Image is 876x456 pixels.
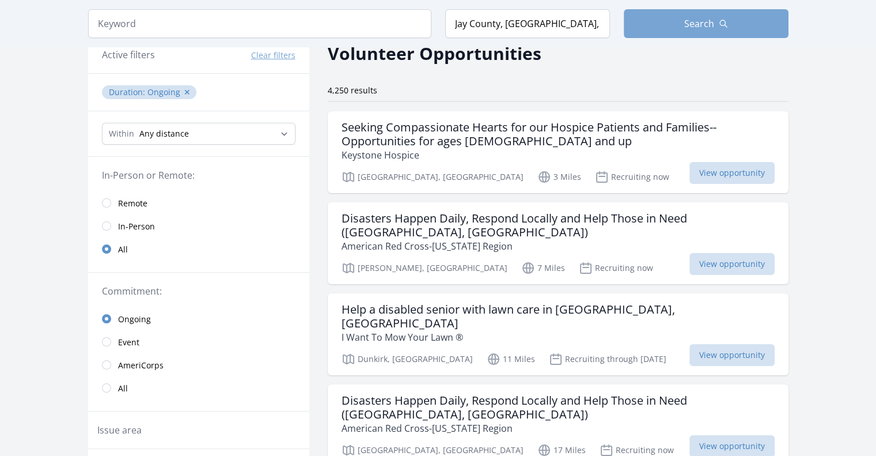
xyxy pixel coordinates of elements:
[97,423,142,437] legend: Issue area
[102,168,295,182] legend: In-Person or Remote:
[109,86,147,97] span: Duration :
[102,48,155,62] h3: Active filters
[342,148,775,162] p: Keystone Hospice
[147,86,180,97] span: Ongoing
[88,376,309,400] a: All
[102,123,295,145] select: Search Radius
[88,191,309,214] a: Remote
[689,253,775,275] span: View opportunity
[328,293,788,375] a: Help a disabled senior with lawn care in [GEOGRAPHIC_DATA], [GEOGRAPHIC_DATA] I Want To Mow Your ...
[88,330,309,353] a: Event
[684,17,714,31] span: Search
[88,307,309,330] a: Ongoing
[689,162,775,184] span: View opportunity
[118,314,151,325] span: Ongoing
[328,40,541,66] h2: Volunteer Opportunities
[118,198,147,209] span: Remote
[118,244,128,255] span: All
[342,170,524,184] p: [GEOGRAPHIC_DATA], [GEOGRAPHIC_DATA]
[342,239,775,253] p: American Red Cross-[US_STATE] Region
[624,9,788,38] button: Search
[342,352,473,366] p: Dunkirk, [GEOGRAPHIC_DATA]
[184,86,191,98] button: ✕
[521,261,565,275] p: 7 Miles
[579,261,653,275] p: Recruiting now
[549,352,666,366] p: Recruiting through [DATE]
[88,214,309,238] a: In-Person
[118,383,128,394] span: All
[118,221,155,232] span: In-Person
[445,9,610,38] input: Location
[595,170,669,184] p: Recruiting now
[342,421,775,435] p: American Red Cross-[US_STATE] Region
[342,330,775,344] p: I Want To Mow Your Lawn ®
[102,284,295,298] legend: Commitment:
[689,344,775,366] span: View opportunity
[342,120,775,148] h3: Seeking Compassionate Hearts for our Hospice Patients and Families--Opportunities for ages [DEMOG...
[537,170,581,184] p: 3 Miles
[342,212,775,239] h3: Disasters Happen Daily, Respond Locally and Help Those in Need ([GEOGRAPHIC_DATA], [GEOGRAPHIC_DA...
[251,50,295,61] button: Clear filters
[88,238,309,261] a: All
[342,303,775,330] h3: Help a disabled senior with lawn care in [GEOGRAPHIC_DATA], [GEOGRAPHIC_DATA]
[118,337,139,348] span: Event
[328,111,788,193] a: Seeking Compassionate Hearts for our Hospice Patients and Families--Opportunities for ages [DEMOG...
[88,353,309,376] a: AmeriCorps
[342,261,507,275] p: [PERSON_NAME], [GEOGRAPHIC_DATA]
[487,352,535,366] p: 11 Miles
[328,85,377,96] span: 4,250 results
[342,394,775,421] h3: Disasters Happen Daily, Respond Locally and Help Those in Need ([GEOGRAPHIC_DATA], [GEOGRAPHIC_DA...
[328,202,788,284] a: Disasters Happen Daily, Respond Locally and Help Those in Need ([GEOGRAPHIC_DATA], [GEOGRAPHIC_DA...
[118,360,164,371] span: AmeriCorps
[88,9,431,38] input: Keyword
